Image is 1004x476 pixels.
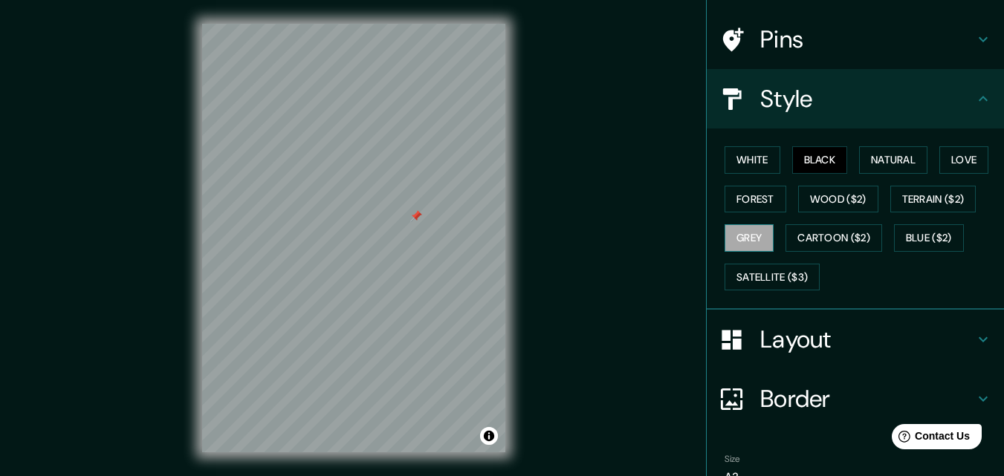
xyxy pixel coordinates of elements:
[894,224,964,252] button: Blue ($2)
[890,186,977,213] button: Terrain ($2)
[725,453,740,466] label: Size
[202,24,505,452] canvas: Map
[786,224,882,252] button: Cartoon ($2)
[725,224,774,252] button: Grey
[725,186,786,213] button: Forest
[725,146,780,174] button: White
[760,384,974,414] h4: Border
[939,146,988,174] button: Love
[707,10,1004,69] div: Pins
[859,146,927,174] button: Natural
[707,310,1004,369] div: Layout
[792,146,848,174] button: Black
[798,186,878,213] button: Wood ($2)
[760,325,974,354] h4: Layout
[760,25,974,54] h4: Pins
[872,418,988,460] iframe: Help widget launcher
[707,369,1004,428] div: Border
[725,264,820,291] button: Satellite ($3)
[707,69,1004,128] div: Style
[760,84,974,114] h4: Style
[480,427,498,445] button: Toggle attribution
